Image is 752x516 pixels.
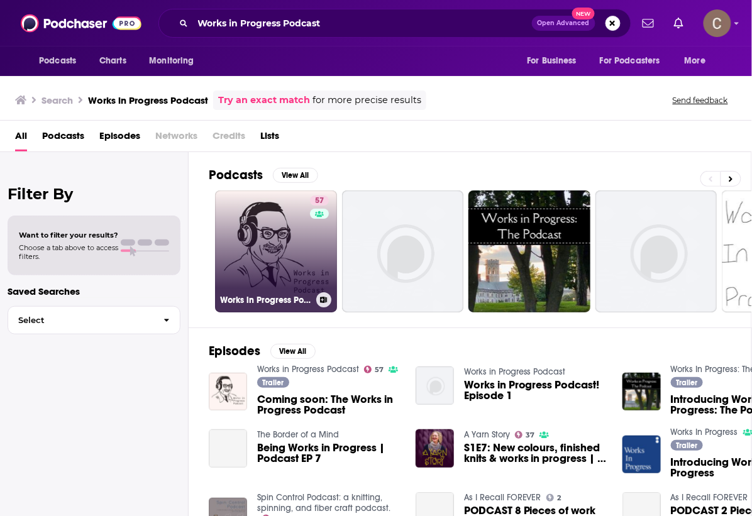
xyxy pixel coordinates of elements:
[526,432,534,438] span: 37
[218,93,310,107] a: Try an exact match
[464,429,510,440] a: A Yarn Story
[515,431,535,439] a: 37
[671,427,738,437] a: Works In Progress
[91,49,134,73] a: Charts
[600,52,660,70] span: For Podcasters
[209,343,260,359] h2: Episodes
[622,436,661,474] img: Introducing Works In Progress
[257,394,401,415] a: Coming soon: The Works in Progress Podcast
[416,366,454,405] img: Works in Progress Podcast! Episode 1
[676,442,697,449] span: Trailer
[209,343,316,359] a: EpisodesView All
[209,167,263,183] h2: Podcasts
[257,492,390,513] a: Spin Control Podcast: a knitting, spinning, and fiber craft podcast.
[464,366,566,377] a: Works in Progress Podcast
[704,9,731,37] span: Logged in as clay.bolton
[260,126,279,151] a: Lists
[669,13,688,34] a: Show notifications dropdown
[149,52,194,70] span: Monitoring
[592,49,678,73] button: open menu
[416,429,454,468] img: S1E7: New colours, finished knits & works in progress | A Yarn Story Podcast
[270,344,316,359] button: View All
[312,93,421,107] span: for more precise results
[257,429,339,440] a: The Border of a Mind
[209,429,247,468] a: Being Works in Progress | Podcast EP 7
[704,9,731,37] button: Show profile menu
[257,364,359,375] a: Works in Progress Podcast
[30,49,92,73] button: open menu
[532,16,595,31] button: Open AdvancedNew
[669,95,732,106] button: Send feedback
[622,373,661,411] img: Introducing Works In Progress: The Podcast!
[158,9,631,38] div: Search podcasts, credits, & more...
[527,52,577,70] span: For Business
[538,20,590,26] span: Open Advanced
[220,295,311,305] h3: Works in Progress Podcast
[8,316,153,324] span: Select
[572,8,595,19] span: New
[671,492,748,503] a: As I Recall FOREVER
[464,492,541,503] a: As I Recall FOREVER
[99,126,140,151] a: Episodes
[42,126,84,151] a: Podcasts
[8,306,180,334] button: Select
[88,94,208,106] h3: Works in Progress Podcast
[21,11,141,35] img: Podchaser - Follow, Share and Rate Podcasts
[676,49,722,73] button: open menu
[155,126,197,151] span: Networks
[213,126,245,151] span: Credits
[676,379,697,387] span: Trailer
[273,168,318,183] button: View All
[464,380,607,401] a: Works in Progress Podcast! Episode 1
[99,52,126,70] span: Charts
[209,167,318,183] a: PodcastsView All
[546,494,561,502] a: 2
[8,185,180,203] h2: Filter By
[215,190,337,312] a: 57Works in Progress Podcast
[518,49,592,73] button: open menu
[209,373,247,411] img: Coming soon: The Works in Progress Podcast
[15,126,27,151] a: All
[364,366,384,373] a: 57
[8,285,180,297] p: Saved Searches
[557,495,561,501] span: 2
[257,442,401,464] a: Being Works in Progress | Podcast EP 7
[315,195,324,207] span: 57
[140,49,210,73] button: open menu
[19,243,118,261] span: Choose a tab above to access filters.
[193,13,532,33] input: Search podcasts, credits, & more...
[685,52,706,70] span: More
[704,9,731,37] img: User Profile
[39,52,76,70] span: Podcasts
[375,367,384,373] span: 57
[41,94,73,106] h3: Search
[638,13,659,34] a: Show notifications dropdown
[310,195,329,206] a: 57
[464,442,607,464] a: S1E7: New colours, finished knits & works in progress | A Yarn Story Podcast
[262,379,284,387] span: Trailer
[19,231,118,239] span: Want to filter your results?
